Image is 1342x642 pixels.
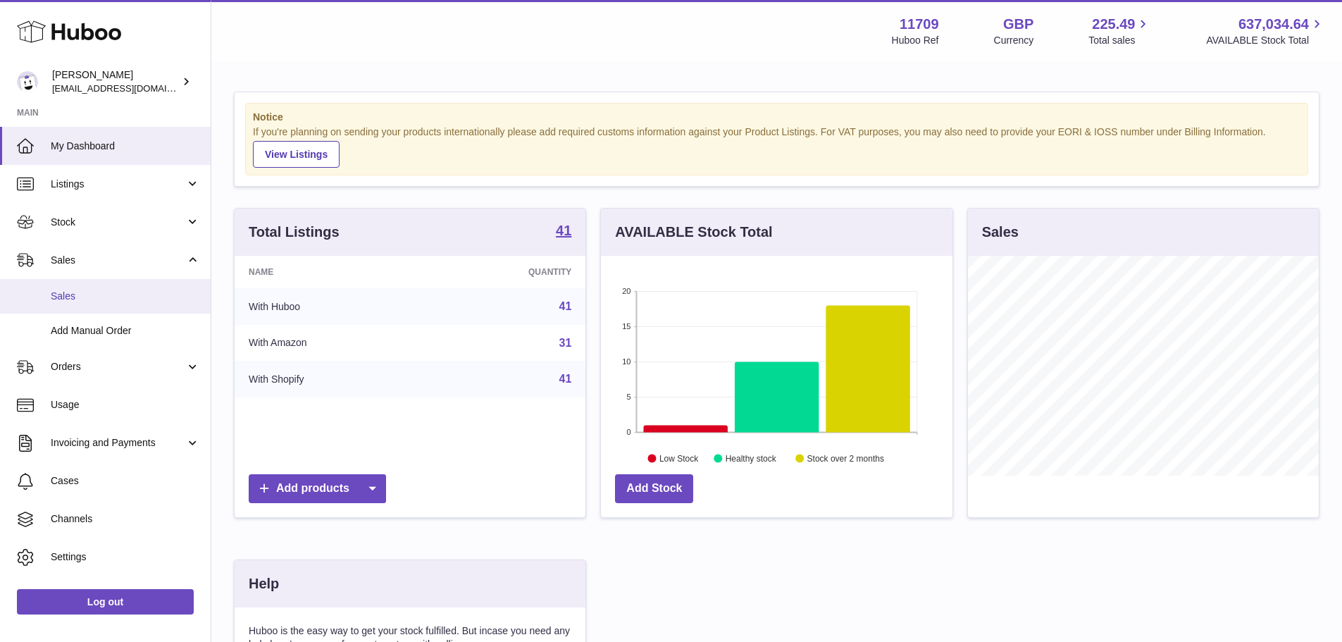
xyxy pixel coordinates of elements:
a: 225.49 Total sales [1088,15,1151,47]
span: Cases [51,474,200,488]
span: Sales [51,290,200,303]
span: Usage [51,398,200,412]
strong: Notice [253,111,1300,124]
span: Stock [51,216,185,229]
a: 41 [559,300,572,312]
span: AVAILABLE Stock Total [1206,34,1325,47]
h3: AVAILABLE Stock Total [615,223,772,242]
span: My Dashboard [51,140,200,153]
img: internalAdmin-11709@internal.huboo.com [17,71,38,92]
text: 20 [623,287,631,295]
span: 637,034.64 [1238,15,1309,34]
div: Huboo Ref [892,34,939,47]
a: 31 [559,337,572,349]
text: 15 [623,322,631,331]
a: 637,034.64 AVAILABLE Stock Total [1206,15,1325,47]
span: Sales [51,254,185,267]
a: Log out [17,589,194,615]
span: 225.49 [1092,15,1135,34]
text: Stock over 2 months [807,453,884,463]
strong: 11709 [900,15,939,34]
h3: Sales [982,223,1019,242]
span: Add Manual Order [51,324,200,338]
span: Orders [51,360,185,374]
text: 10 [623,357,631,366]
td: With Shopify [235,361,427,397]
h3: Total Listings [249,223,340,242]
a: 41 [556,223,571,240]
strong: GBP [1003,15,1033,34]
text: Healthy stock [726,453,777,463]
div: [PERSON_NAME] [52,68,179,95]
span: [EMAIL_ADDRESS][DOMAIN_NAME] [52,82,207,94]
span: Listings [51,178,185,191]
strong: 41 [556,223,571,237]
div: Currency [994,34,1034,47]
text: Low Stock [659,453,699,463]
th: Quantity [427,256,586,288]
a: View Listings [253,141,340,168]
text: 0 [627,428,631,436]
a: Add products [249,474,386,503]
span: Channels [51,512,200,526]
a: Add Stock [615,474,693,503]
div: If you're planning on sending your products internationally please add required customs informati... [253,125,1300,168]
td: With Amazon [235,325,427,362]
text: 5 [627,393,631,401]
th: Name [235,256,427,288]
h3: Help [249,574,279,593]
a: 41 [559,373,572,385]
span: Total sales [1088,34,1151,47]
span: Invoicing and Payments [51,436,185,450]
span: Settings [51,550,200,564]
td: With Huboo [235,288,427,325]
